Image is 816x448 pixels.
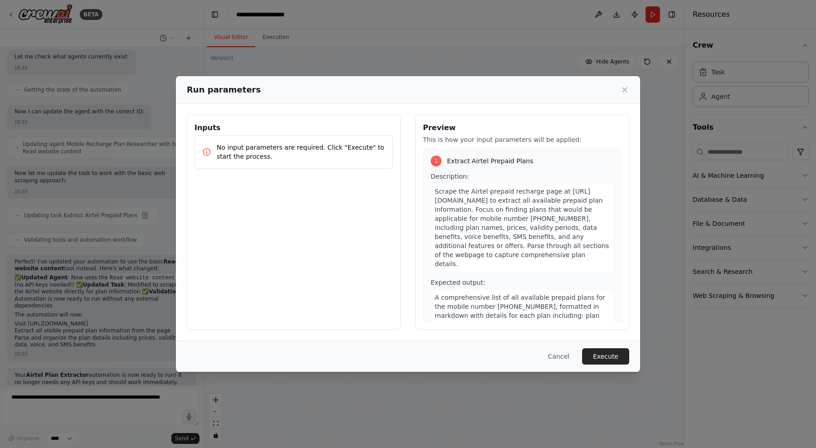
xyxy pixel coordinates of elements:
p: No input parameters are required. Click "Execute" to start the process. [217,143,385,161]
span: Scrape the Airtel prepaid recharge page at [URL][DOMAIN_NAME] to extract all available prepaid pl... [435,188,609,268]
p: This is how your input parameters will be applied: [423,135,622,144]
h3: Inputs [194,122,393,133]
span: A comprehensive list of all available prepaid plans for the mobile number [PHONE_NUMBER], formatt... [435,294,605,337]
h3: Preview [423,122,622,133]
h2: Run parameters [187,83,261,96]
button: Execute [582,348,629,365]
span: Extract Airtel Prepaid Plans [447,156,533,166]
span: Expected output: [431,279,486,286]
span: Description: [431,173,469,180]
button: Cancel [541,348,577,365]
div: 1 [431,156,442,166]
